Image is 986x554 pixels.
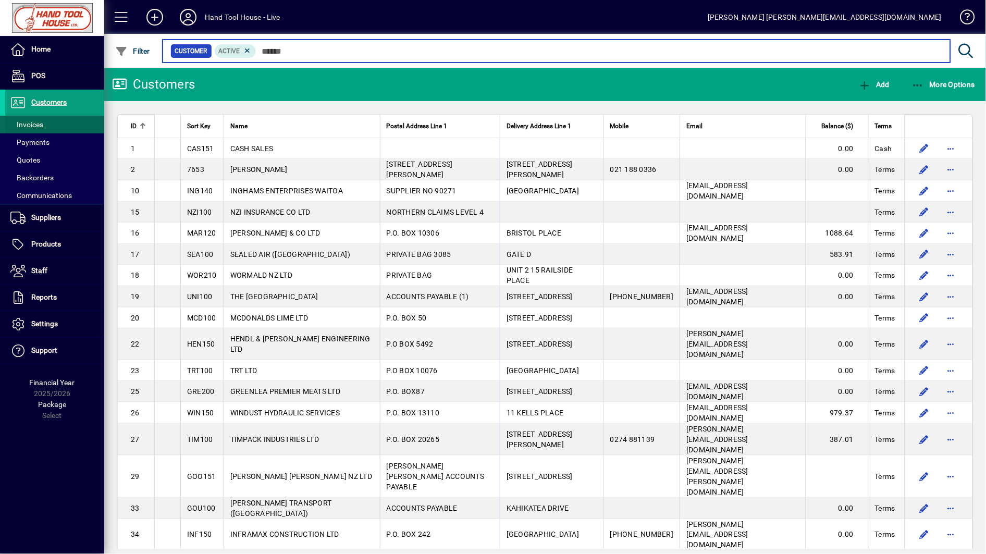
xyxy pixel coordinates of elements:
[5,151,104,169] a: Quotes
[131,409,140,417] span: 26
[175,46,207,56] span: Customer
[806,498,868,519] td: 0.00
[952,2,973,36] a: Knowledge Base
[916,204,932,220] button: Edit
[812,120,863,132] div: Balance ($)
[943,526,959,543] button: More options
[916,468,932,485] button: Edit
[187,292,213,301] span: UNI100
[507,266,573,285] span: UNIT 2 15 RAILSIDE PLACE
[31,71,45,80] span: POS
[387,366,438,375] span: P.O BOX 10076
[387,340,434,348] span: P.O BOX 5492
[131,120,137,132] span: ID
[131,387,140,396] span: 25
[187,229,216,237] span: MAR120
[610,435,655,444] span: 0274 881139
[806,159,868,180] td: 0.00
[943,468,959,485] button: More options
[230,366,257,375] span: TRT LTD
[113,42,153,60] button: Filter
[875,471,895,482] span: Terms
[806,223,868,244] td: 1088.64
[916,246,932,263] button: Edit
[507,340,573,348] span: [STREET_ADDRESS]
[5,205,104,231] a: Suppliers
[943,140,959,157] button: More options
[686,287,748,306] span: [EMAIL_ADDRESS][DOMAIN_NAME]
[230,435,319,444] span: TIMPACK INDUSTRIES LTD
[686,120,702,132] span: Email
[943,204,959,220] button: More options
[916,500,932,516] button: Edit
[205,9,280,26] div: Hand Tool House - Live
[131,229,140,237] span: 16
[875,249,895,260] span: Terms
[507,504,569,512] span: KAHIKATEA DRIVE
[31,240,61,248] span: Products
[131,165,135,174] span: 2
[131,504,140,512] span: 33
[916,431,932,448] button: Edit
[822,120,854,132] span: Balance ($)
[31,98,67,106] span: Customers
[943,383,959,400] button: More options
[875,365,895,376] span: Terms
[943,267,959,284] button: More options
[686,382,748,401] span: [EMAIL_ADDRESS][DOMAIN_NAME]
[943,310,959,326] button: More options
[507,250,532,258] span: GATE D
[187,187,213,195] span: ING140
[507,430,573,449] span: [STREET_ADDRESS][PERSON_NAME]
[131,366,140,375] span: 23
[31,293,57,301] span: Reports
[387,271,433,279] span: PRIVATE BAG
[5,116,104,133] a: Invoices
[610,120,629,132] span: Mobile
[943,182,959,199] button: More options
[387,120,448,132] span: Postal Address Line 1
[875,291,895,302] span: Terms
[916,526,932,543] button: Edit
[806,381,868,402] td: 0.00
[215,44,256,58] mat-chip: Activation Status: Active
[230,165,288,174] span: [PERSON_NAME]
[916,267,932,284] button: Edit
[5,311,104,337] a: Settings
[187,340,215,348] span: HEN150
[187,387,215,396] span: GRE200
[230,499,332,518] span: [PERSON_NAME] TRANSPORT ([GEOGRAPHIC_DATA])
[187,409,214,417] span: WIN150
[387,504,458,512] span: ACCOUNTS PAYABLE
[230,409,340,417] span: WINDUST HYDRAULIC SERVICES
[187,314,216,322] span: MCD100
[131,144,135,153] span: 1
[31,346,57,354] span: Support
[507,120,571,132] span: Delivery Address Line 1
[916,182,932,199] button: Edit
[875,270,895,280] span: Terms
[387,160,453,179] span: [STREET_ADDRESS][PERSON_NAME]
[230,531,339,539] span: INFRAMAX CONSTRUCTION LTD
[507,229,561,237] span: BRISTOL PLACE
[875,530,895,540] span: Terms
[610,120,674,132] div: Mobile
[131,435,140,444] span: 27
[686,120,799,132] div: Email
[5,258,104,284] a: Staff
[875,120,892,132] span: Terms
[387,314,427,322] span: P.O. BOX 50
[806,424,868,455] td: 387.01
[875,186,895,196] span: Terms
[387,387,425,396] span: P.O. BOX87
[943,336,959,352] button: More options
[187,208,212,216] span: NZI100
[912,80,976,89] span: More Options
[686,224,748,242] span: [EMAIL_ADDRESS][DOMAIN_NAME]
[875,143,892,154] span: Cash
[5,133,104,151] a: Payments
[387,435,440,444] span: P.O. BOX 20265
[686,181,748,200] span: [EMAIL_ADDRESS][DOMAIN_NAME]
[10,120,43,129] span: Invoices
[610,531,674,539] span: [PHONE_NUMBER]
